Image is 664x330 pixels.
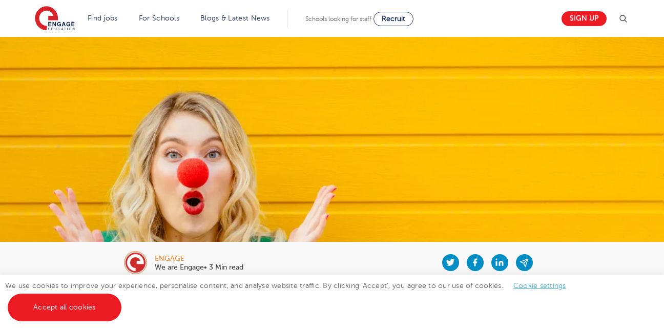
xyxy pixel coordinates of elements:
a: Recruit [374,12,413,26]
a: For Schools [139,14,179,22]
span: Recruit [382,15,405,23]
div: engage [155,255,243,262]
a: Blogs & Latest News [200,14,270,22]
a: Find jobs [88,14,118,22]
p: We are Engage• 3 Min read [155,264,243,271]
span: We use cookies to improve your experience, personalise content, and analyse website traffic. By c... [5,282,576,311]
a: Sign up [562,11,607,26]
span: Schools looking for staff [305,15,371,23]
a: Accept all cookies [8,294,121,321]
img: Engage Education [35,6,75,32]
a: Cookie settings [513,282,566,290]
